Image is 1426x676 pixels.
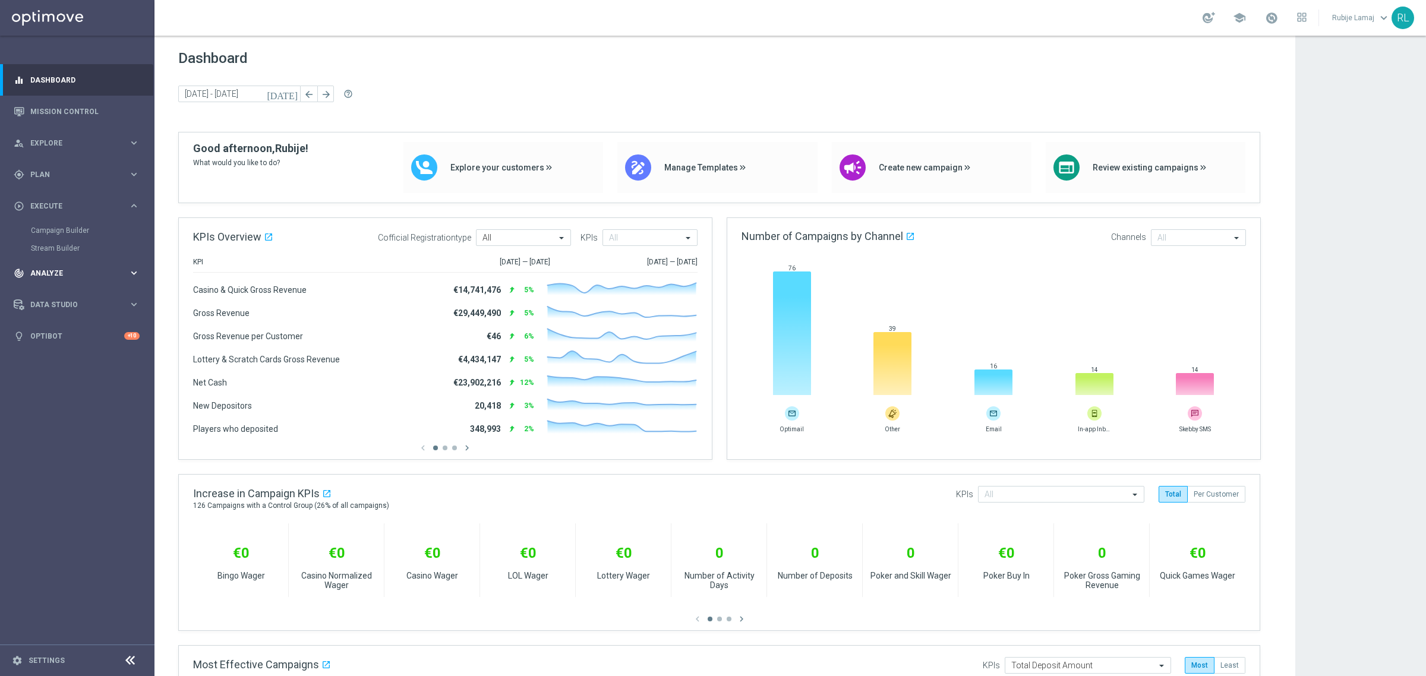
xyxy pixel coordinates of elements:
div: Campaign Builder [31,222,153,239]
span: Data Studio [30,301,128,308]
span: keyboard_arrow_down [1377,11,1390,24]
button: gps_fixed Plan keyboard_arrow_right [13,170,140,179]
button: track_changes Analyze keyboard_arrow_right [13,268,140,278]
div: Plan [14,169,128,180]
i: play_circle_outline [14,201,24,211]
a: Optibot [30,320,124,352]
i: keyboard_arrow_right [128,299,140,310]
a: Campaign Builder [31,226,124,235]
button: Data Studio keyboard_arrow_right [13,300,140,309]
button: play_circle_outline Execute keyboard_arrow_right [13,201,140,211]
a: Mission Control [30,96,140,127]
i: keyboard_arrow_right [128,137,140,149]
a: Stream Builder [31,244,124,253]
button: lightbulb Optibot +10 [13,331,140,341]
div: Execute [14,201,128,211]
i: lightbulb [14,331,24,342]
div: Explore [14,138,128,149]
div: +10 [124,332,140,340]
button: Mission Control [13,107,140,116]
div: Mission Control [14,96,140,127]
i: equalizer [14,75,24,86]
span: school [1233,11,1246,24]
a: Dashboard [30,64,140,96]
button: person_search Explore keyboard_arrow_right [13,138,140,148]
div: Stream Builder [31,239,153,257]
span: Execute [30,203,128,210]
i: track_changes [14,268,24,279]
i: keyboard_arrow_right [128,200,140,211]
div: Analyze [14,268,128,279]
span: Explore [30,140,128,147]
i: gps_fixed [14,169,24,180]
i: person_search [14,138,24,149]
div: RL [1392,7,1414,29]
span: Analyze [30,270,128,277]
button: equalizer Dashboard [13,75,140,85]
i: keyboard_arrow_right [128,267,140,279]
span: Plan [30,171,128,178]
a: Rubije Lamajkeyboard_arrow_down [1331,9,1392,27]
a: Settings [29,657,65,664]
div: Data Studio [14,299,128,310]
i: keyboard_arrow_right [128,169,140,180]
div: Optibot [14,320,140,352]
i: settings [12,655,23,666]
div: Dashboard [14,64,140,96]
